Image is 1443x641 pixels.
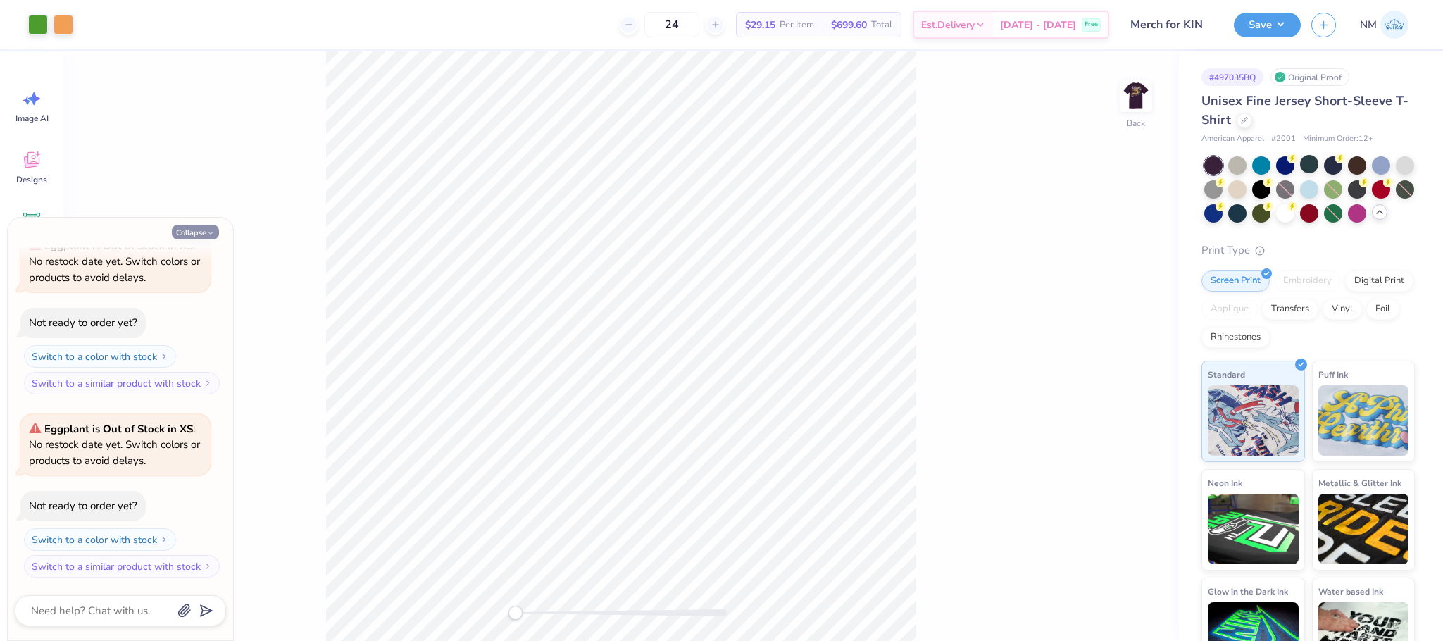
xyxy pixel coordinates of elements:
[1208,494,1299,564] img: Neon Ink
[44,422,193,436] strong: Eggplant is Out of Stock in XS
[1345,270,1413,292] div: Digital Print
[29,499,137,513] div: Not ready to order yet?
[160,535,168,544] img: Switch to a color with stock
[508,606,523,620] div: Accessibility label
[44,239,193,253] strong: Eggplant is Out of Stock in XS
[1271,133,1296,145] span: # 2001
[15,113,49,124] span: Image AI
[172,225,219,239] button: Collapse
[1323,299,1362,320] div: Vinyl
[1318,385,1409,456] img: Puff Ink
[1201,270,1270,292] div: Screen Print
[1208,385,1299,456] img: Standard
[1318,475,1401,490] span: Metallic & Glitter Ink
[1208,367,1245,382] span: Standard
[204,379,212,387] img: Switch to a similar product with stock
[1201,242,1415,259] div: Print Type
[1270,68,1349,86] div: Original Proof
[1318,584,1383,599] span: Water based Ink
[24,345,176,368] button: Switch to a color with stock
[1201,327,1270,348] div: Rhinestones
[1318,367,1348,382] span: Puff Ink
[1122,82,1150,110] img: Back
[24,372,220,394] button: Switch to a similar product with stock
[1366,299,1399,320] div: Foil
[24,528,176,551] button: Switch to a color with stock
[1201,133,1264,145] span: American Apparel
[1234,13,1301,37] button: Save
[1208,475,1242,490] span: Neon Ink
[1354,11,1415,39] a: NM
[160,352,168,361] img: Switch to a color with stock
[1201,299,1258,320] div: Applique
[1127,117,1145,130] div: Back
[29,239,200,285] span: : No restock date yet. Switch colors or products to avoid delays.
[644,12,699,37] input: – –
[1360,17,1377,33] span: NM
[24,555,220,578] button: Switch to a similar product with stock
[1262,299,1318,320] div: Transfers
[1208,584,1288,599] span: Glow in the Dark Ink
[1085,20,1098,30] span: Free
[1201,68,1263,86] div: # 497035BQ
[1120,11,1223,39] input: Untitled Design
[29,316,137,330] div: Not ready to order yet?
[1000,18,1076,32] span: [DATE] - [DATE]
[1303,133,1373,145] span: Minimum Order: 12 +
[831,18,867,32] span: $699.60
[29,422,200,468] span: : No restock date yet. Switch colors or products to avoid delays.
[16,174,47,185] span: Designs
[871,18,892,32] span: Total
[745,18,775,32] span: $29.15
[204,562,212,571] img: Switch to a similar product with stock
[1318,494,1409,564] img: Metallic & Glitter Ink
[921,18,975,32] span: Est. Delivery
[1201,92,1408,128] span: Unisex Fine Jersey Short-Sleeve T-Shirt
[780,18,814,32] span: Per Item
[1274,270,1341,292] div: Embroidery
[1380,11,1408,39] img: Naina Mehta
